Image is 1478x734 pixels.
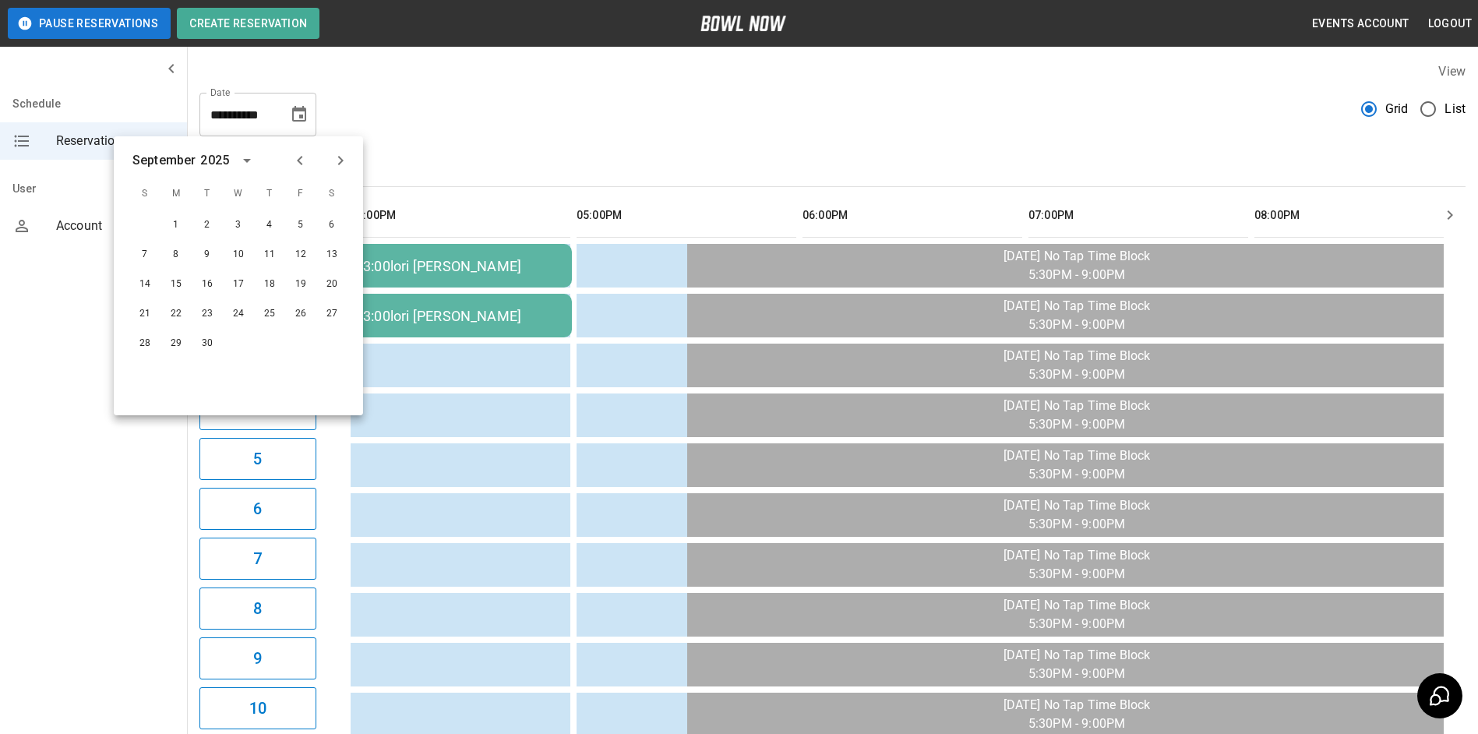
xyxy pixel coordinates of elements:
th: 06:00PM [802,193,1022,238]
button: Sep 8, 2025 [162,241,190,269]
span: Reservations [56,132,175,150]
h6: 9 [253,646,262,671]
button: Sep 27, 2025 [318,300,346,328]
button: Sep 22, 2025 [162,300,190,328]
button: Sep 10, 2025 [224,241,252,269]
h6: 10 [249,696,266,721]
div: September [132,151,196,170]
button: Sep 3, 2025 [224,211,252,239]
label: View [1438,64,1466,79]
th: 04:00PM [351,193,570,238]
span: S [131,178,159,210]
button: Sep 6, 2025 [318,211,346,239]
button: Sep 15, 2025 [162,270,190,298]
button: Sep 21, 2025 [131,300,159,328]
button: Events Account [1306,9,1416,38]
button: 10 [199,687,316,729]
button: Pause Reservations [8,8,171,39]
button: Sep 5, 2025 [287,211,315,239]
h6: 8 [253,596,262,621]
button: Sep 30, 2025 [193,330,221,358]
button: Create Reservation [177,8,319,39]
span: T [193,178,221,210]
span: W [224,178,252,210]
button: Sep 24, 2025 [224,300,252,328]
th: 05:00PM [577,193,796,238]
button: Sep 12, 2025 [287,241,315,269]
button: Sep 4, 2025 [256,211,284,239]
div: 2025 [200,151,229,170]
h6: 6 [253,496,262,521]
div: inventory tabs [199,149,1466,186]
span: T [256,178,284,210]
img: logo [700,16,786,31]
span: F [287,178,315,210]
button: Sep 7, 2025 [131,241,159,269]
span: M [162,178,190,210]
span: Account [56,217,175,235]
button: Choose date, selected date is Oct 23, 2025 [284,99,315,130]
button: Sep 26, 2025 [287,300,315,328]
button: Next month [327,147,354,174]
h6: 5 [253,446,262,471]
button: 8 [199,588,316,630]
button: calendar view is open, switch to year view [234,147,260,174]
button: 9 [199,637,316,679]
button: Sep 18, 2025 [256,270,284,298]
button: Sep 2, 2025 [193,211,221,239]
button: Sep 19, 2025 [287,270,315,298]
button: Sep 16, 2025 [193,270,221,298]
button: 6 [199,488,316,530]
span: S [318,178,346,210]
button: 7 [199,538,316,580]
th: 07:00PM [1028,193,1248,238]
button: Logout [1422,9,1478,38]
div: 3:00lori [PERSON_NAME] [363,308,559,324]
button: Sep 17, 2025 [224,270,252,298]
h6: 7 [253,546,262,571]
button: Previous month [287,147,313,174]
button: Sep 23, 2025 [193,300,221,328]
button: Sep 25, 2025 [256,300,284,328]
button: Sep 29, 2025 [162,330,190,358]
button: Sep 28, 2025 [131,330,159,358]
span: List [1444,100,1466,118]
button: Sep 1, 2025 [162,211,190,239]
button: Sep 13, 2025 [318,241,346,269]
button: Sep 9, 2025 [193,241,221,269]
button: Sep 11, 2025 [256,241,284,269]
button: Sep 20, 2025 [318,270,346,298]
div: 3:00lori [PERSON_NAME] [363,258,559,274]
button: Sep 14, 2025 [131,270,159,298]
button: 5 [199,438,316,480]
span: Grid [1385,100,1409,118]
